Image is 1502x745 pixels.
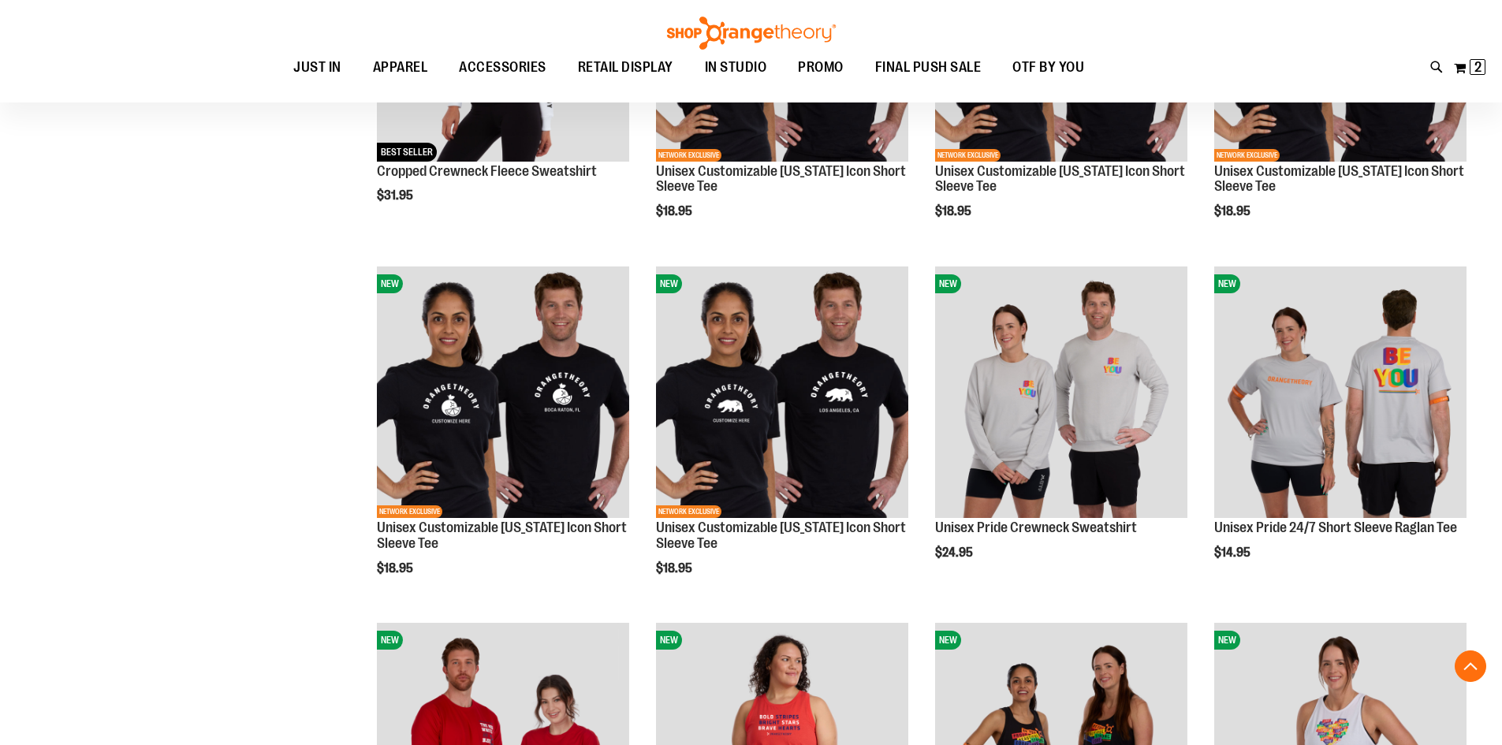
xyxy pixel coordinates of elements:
img: OTF City Unisex Florida Icon SS Tee Black [377,266,629,519]
span: NEW [377,631,403,650]
span: BEST SELLER [377,143,437,162]
a: OTF City Unisex Florida Icon SS Tee BlackNEWNETWORK EXCLUSIVE [377,266,629,521]
img: Unisex Pride Crewneck Sweatshirt [935,266,1187,519]
a: JUST IN [278,50,357,85]
a: OTF BY YOU [997,50,1100,86]
a: Unisex Customizable [US_STATE] Icon Short Sleeve Tee [656,163,906,195]
a: FINAL PUSH SALE [859,50,997,86]
span: JUST IN [293,50,341,85]
a: IN STUDIO [689,50,783,86]
span: NEW [656,274,682,293]
a: Unisex Customizable [US_STATE] Icon Short Sleeve Tee [656,520,906,551]
div: product [927,259,1195,601]
span: 2 [1474,59,1482,75]
span: NETWORK EXCLUSIVE [935,149,1001,162]
span: $18.95 [935,204,974,218]
a: Unisex Customizable [US_STATE] Icon Short Sleeve Tee [935,163,1185,195]
span: FINAL PUSH SALE [875,50,982,85]
span: RETAIL DISPLAY [578,50,673,85]
a: Unisex Pride 24/7 Short Sleeve Raglan TeeNEW [1214,266,1467,521]
span: NETWORK EXCLUSIVE [377,505,442,518]
a: RETAIL DISPLAY [562,50,689,86]
a: Unisex Customizable [US_STATE] Icon Short Sleeve Tee [377,520,627,551]
a: Unisex Pride Crewneck SweatshirtNEW [935,266,1187,521]
span: $24.95 [935,546,975,560]
div: product [648,259,916,616]
span: NETWORK EXCLUSIVE [1214,149,1280,162]
button: Back To Top [1455,650,1486,682]
a: ACCESSORIES [443,50,562,86]
span: $18.95 [656,204,695,218]
span: PROMO [798,50,844,85]
span: NEW [1214,274,1240,293]
span: ACCESSORIES [459,50,546,85]
span: APPAREL [373,50,428,85]
a: APPAREL [357,50,444,86]
span: $18.95 [1214,204,1253,218]
span: NEW [935,631,961,650]
span: NEW [377,274,403,293]
span: NEW [656,631,682,650]
a: PROMO [782,50,859,86]
a: Cropped Crewneck Fleece Sweatshirt [377,163,597,179]
span: $18.95 [656,561,695,576]
span: $31.95 [377,188,416,203]
span: OTF BY YOU [1012,50,1084,85]
img: OTF City Unisex California Icon SS Tee Black [656,266,908,519]
div: product [1206,259,1474,601]
span: NEW [1214,631,1240,650]
img: Shop Orangetheory [665,17,838,50]
span: NETWORK EXCLUSIVE [656,505,721,518]
a: Unisex Pride Crewneck Sweatshirt [935,520,1137,535]
span: $14.95 [1214,546,1253,560]
span: NETWORK EXCLUSIVE [656,149,721,162]
a: Unisex Pride 24/7 Short Sleeve Raglan Tee [1214,520,1457,535]
a: Unisex Customizable [US_STATE] Icon Short Sleeve Tee [1214,163,1464,195]
span: NEW [935,274,961,293]
div: product [369,259,637,616]
span: IN STUDIO [705,50,767,85]
a: OTF City Unisex California Icon SS Tee BlackNEWNETWORK EXCLUSIVE [656,266,908,521]
span: $18.95 [377,561,416,576]
img: Unisex Pride 24/7 Short Sleeve Raglan Tee [1214,266,1467,519]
